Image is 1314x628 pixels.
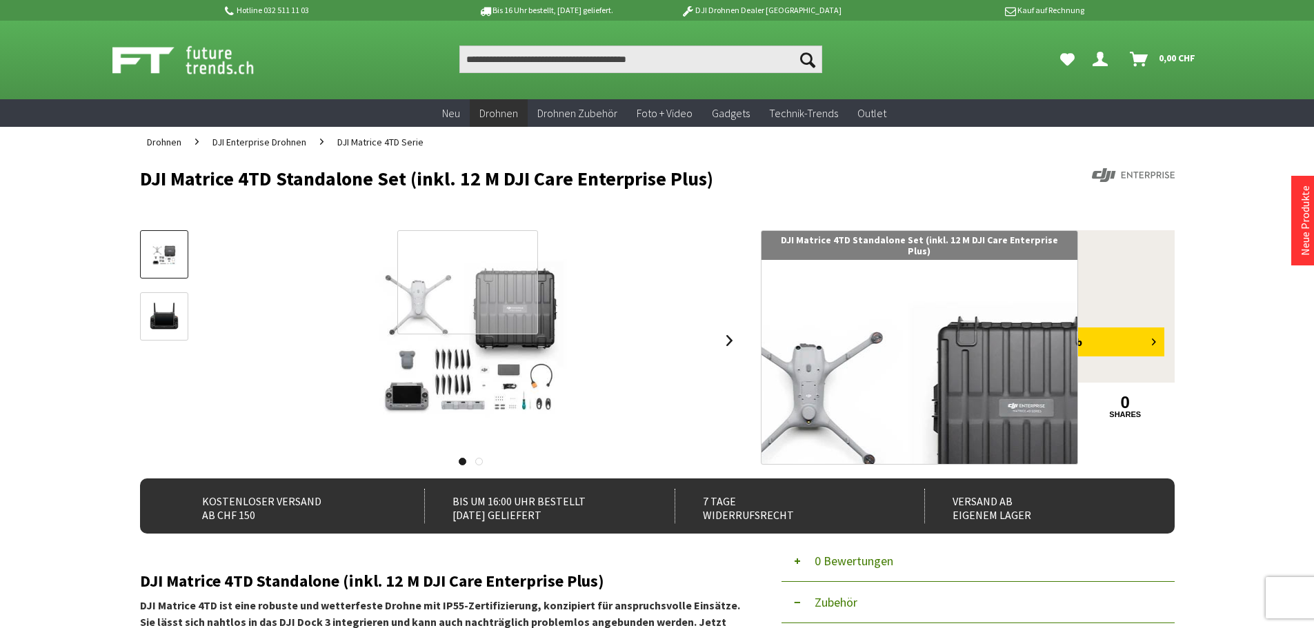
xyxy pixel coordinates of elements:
[1087,45,1119,73] a: Dein Konto
[848,99,896,128] a: Outlet
[318,230,624,451] img: DJI Matrice 4TD Standalone Set (inkl. 12 M DJI Care Enterprise Plus)
[1053,45,1082,73] a: Meine Favoriten
[857,106,886,120] span: Outlet
[1077,410,1173,419] a: shares
[459,45,822,73] input: Produkt, Marke, Kategorie, EAN, Artikelnummer…
[206,127,313,157] a: DJI Enterprise Drohnen
[781,234,1058,257] span: DJI Matrice 4TD Standalone Set (inkl. 12 M DJI Care Enterprise Plus)
[175,489,395,523] div: Kostenloser Versand ab CHF 150
[1092,168,1175,182] img: DJI Enterprise
[1077,395,1173,410] a: 0
[479,106,518,120] span: Drohnen
[1298,185,1312,256] a: Neue Produkte
[627,99,702,128] a: Foto + Video
[793,45,822,73] button: Suchen
[924,489,1144,523] div: Versand ab eigenem Lager
[432,99,470,128] a: Neu
[140,127,188,157] a: Drohnen
[337,136,424,148] span: DJI Matrice 4TD Serie
[782,540,1175,582] button: 0 Bewertungen
[769,106,838,120] span: Technik-Trends
[330,127,430,157] a: DJI Matrice 4TD Serie
[759,99,848,128] a: Technik-Trends
[144,241,184,270] img: Vorschau: DJI Matrice 4TD Standalone Set (inkl. 12 M DJI Care Enterprise Plus)
[223,2,438,19] p: Hotline 032 511 11 03
[1159,47,1195,69] span: 0,00 CHF
[438,2,653,19] p: Bis 16 Uhr bestellt, [DATE] geliefert.
[869,2,1084,19] p: Kauf auf Rechnung
[637,106,693,120] span: Foto + Video
[212,136,306,148] span: DJI Enterprise Drohnen
[712,106,750,120] span: Gadgets
[537,106,617,120] span: Drohnen Zubehör
[442,106,460,120] span: Neu
[424,489,644,523] div: Bis um 16:00 Uhr bestellt [DATE] geliefert
[528,99,627,128] a: Drohnen Zubehör
[653,2,868,19] p: DJI Drohnen Dealer [GEOGRAPHIC_DATA]
[140,572,740,590] h2: DJI Matrice 4TD Standalone (inkl. 12 M DJI Care Enterprise Plus)
[1124,45,1202,73] a: Warenkorb
[675,489,895,523] div: 7 Tage Widerrufsrecht
[112,43,284,77] img: Shop Futuretrends - zur Startseite wechseln
[702,99,759,128] a: Gadgets
[147,136,181,148] span: Drohnen
[470,99,528,128] a: Drohnen
[140,168,968,189] h1: DJI Matrice 4TD Standalone Set (inkl. 12 M DJI Care Enterprise Plus)
[782,582,1175,623] button: Zubehör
